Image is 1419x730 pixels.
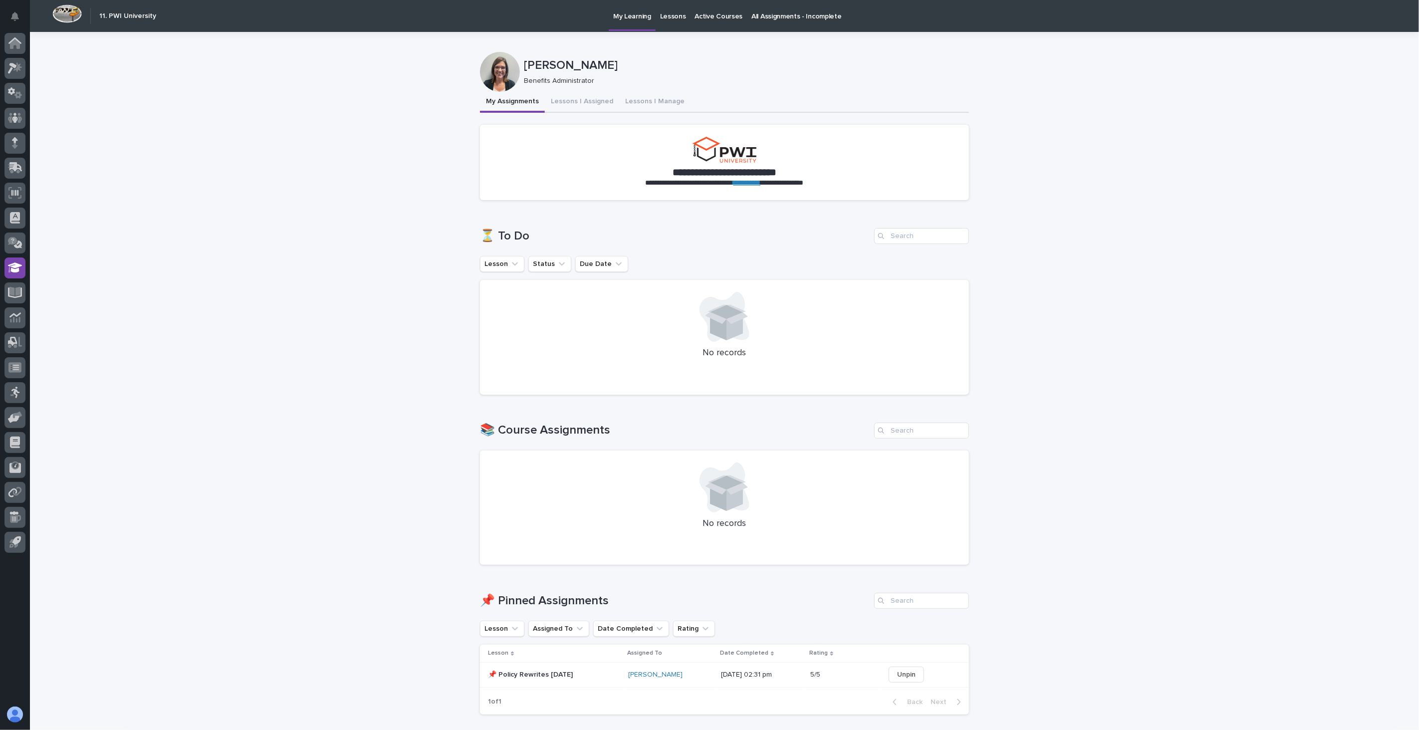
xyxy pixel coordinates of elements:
[673,621,715,637] button: Rating
[931,699,952,706] span: Next
[4,6,25,27] button: Notifications
[480,662,969,687] tr: 📌 Policy Rewrites [DATE][PERSON_NAME] [DATE] 02:31 pm5/55/5 Unpin
[874,228,969,244] input: Search
[492,348,957,359] p: No records
[693,137,756,163] img: pwi-university-small.png
[619,92,691,113] button: Lessons I Manage
[52,4,82,23] img: Workspace Logo
[721,671,802,679] p: [DATE] 02:31 pm
[480,594,870,608] h1: 📌 Pinned Assignments
[492,518,957,529] p: No records
[810,669,822,679] p: 5/5
[488,671,620,679] p: 📌 Policy Rewrites [DATE]
[901,699,923,706] span: Back
[889,667,924,683] button: Unpin
[4,704,25,725] button: users-avatar
[927,698,969,707] button: Next
[627,648,662,659] p: Assigned To
[528,256,571,272] button: Status
[12,12,25,28] div: Notifications
[480,229,870,243] h1: ⏳ To Do
[480,621,524,637] button: Lesson
[524,58,965,73] p: [PERSON_NAME]
[99,12,156,20] h2: 11. PWI University
[488,648,508,659] p: Lesson
[575,256,628,272] button: Due Date
[628,671,683,679] a: [PERSON_NAME]
[885,698,927,707] button: Back
[593,621,669,637] button: Date Completed
[524,77,961,85] p: Benefits Administrator
[528,621,589,637] button: Assigned To
[720,648,768,659] p: Date Completed
[480,690,509,714] p: 1 of 1
[480,256,524,272] button: Lesson
[874,593,969,609] input: Search
[545,92,619,113] button: Lessons I Assigned
[897,670,916,680] span: Unpin
[480,92,545,113] button: My Assignments
[809,648,828,659] p: Rating
[874,423,969,439] input: Search
[480,423,870,438] h1: 📚 Course Assignments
